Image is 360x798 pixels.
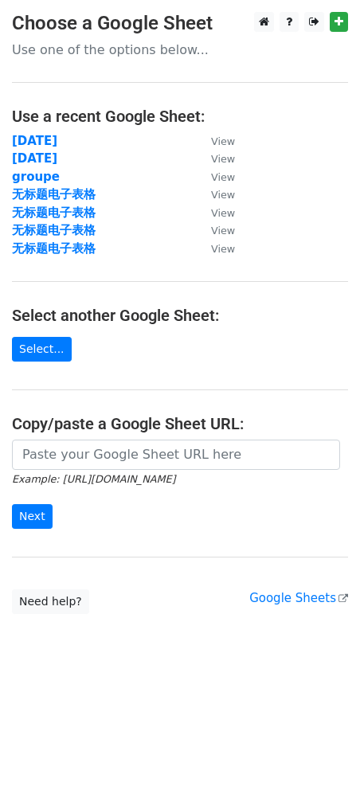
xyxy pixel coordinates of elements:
a: View [195,151,235,166]
a: 无标题电子表格 [12,223,96,237]
small: View [211,153,235,165]
a: Select... [12,337,72,362]
small: View [211,189,235,201]
h4: Use a recent Google Sheet: [12,107,348,126]
small: View [211,243,235,255]
h4: Select another Google Sheet: [12,306,348,325]
a: groupe [12,170,60,184]
small: View [211,135,235,147]
h3: Choose a Google Sheet [12,12,348,35]
a: View [195,241,235,256]
p: Use one of the options below... [12,41,348,58]
small: View [211,225,235,237]
a: View [195,170,235,184]
a: Google Sheets [249,591,348,605]
a: Need help? [12,589,89,614]
input: Paste your Google Sheet URL here [12,440,340,470]
a: 无标题电子表格 [12,205,96,220]
a: View [195,134,235,148]
input: Next [12,504,53,529]
a: View [195,205,235,220]
a: [DATE] [12,134,57,148]
small: View [211,171,235,183]
a: 无标题电子表格 [12,241,96,256]
small: View [211,207,235,219]
h4: Copy/paste a Google Sheet URL: [12,414,348,433]
a: [DATE] [12,151,57,166]
a: View [195,187,235,201]
a: 无标题电子表格 [12,187,96,201]
small: Example: [URL][DOMAIN_NAME] [12,473,175,485]
a: View [195,223,235,237]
